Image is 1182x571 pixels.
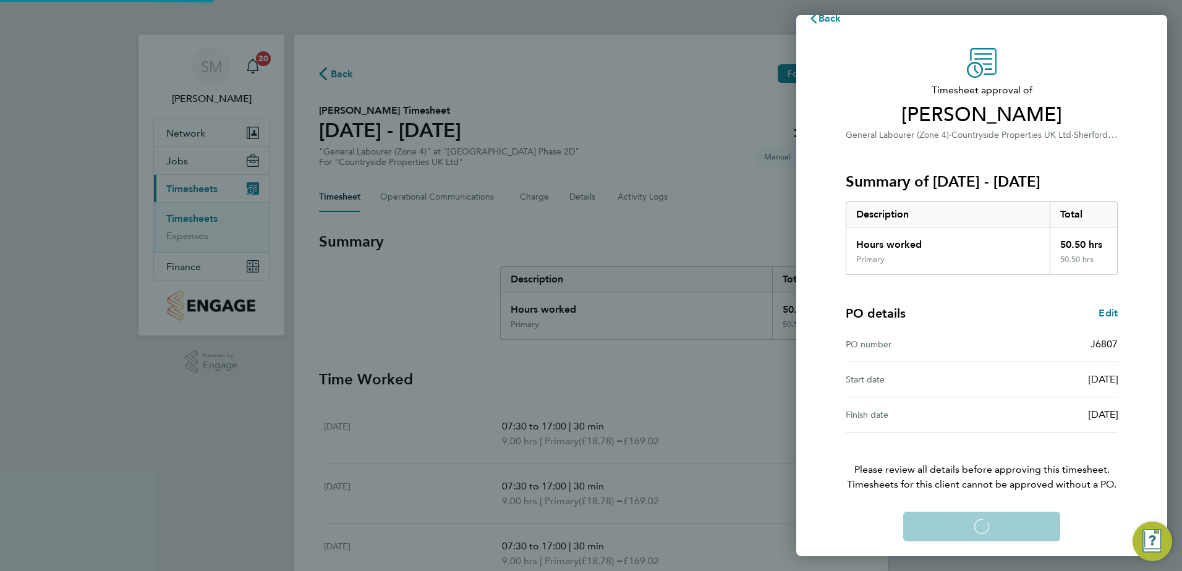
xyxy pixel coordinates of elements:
span: J6807 [1091,338,1118,350]
div: [DATE] [982,407,1118,422]
div: Total [1050,202,1118,227]
span: · [1071,130,1074,140]
span: Timesheets for this client cannot be approved without a PO. [831,477,1133,492]
div: Hours worked [846,227,1050,255]
div: Description [846,202,1050,227]
span: Edit [1099,307,1118,319]
span: Back [818,12,841,24]
p: Please review all details before approving this timesheet. [831,433,1133,492]
span: · [949,130,951,140]
div: 50.50 hrs [1050,227,1118,255]
span: [PERSON_NAME] [846,103,1118,127]
span: Sherford Linden Phase 2D [1074,129,1176,140]
div: [DATE] [982,372,1118,387]
button: Engage Resource Center [1133,522,1172,561]
span: General Labourer (Zone 4) [846,130,949,140]
h4: PO details [846,305,906,322]
div: PO number [846,337,982,352]
div: Summary of 15 - 21 Sep 2025 [846,201,1118,275]
div: Finish date [846,407,982,422]
div: Primary [856,255,885,264]
div: 50.50 hrs [1050,255,1118,274]
div: Start date [846,372,982,387]
span: Countryside Properties UK Ltd [951,130,1071,140]
a: Edit [1099,306,1118,321]
h3: Summary of [DATE] - [DATE] [846,172,1118,192]
span: Timesheet approval of [846,83,1118,98]
button: Back [796,6,854,31]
